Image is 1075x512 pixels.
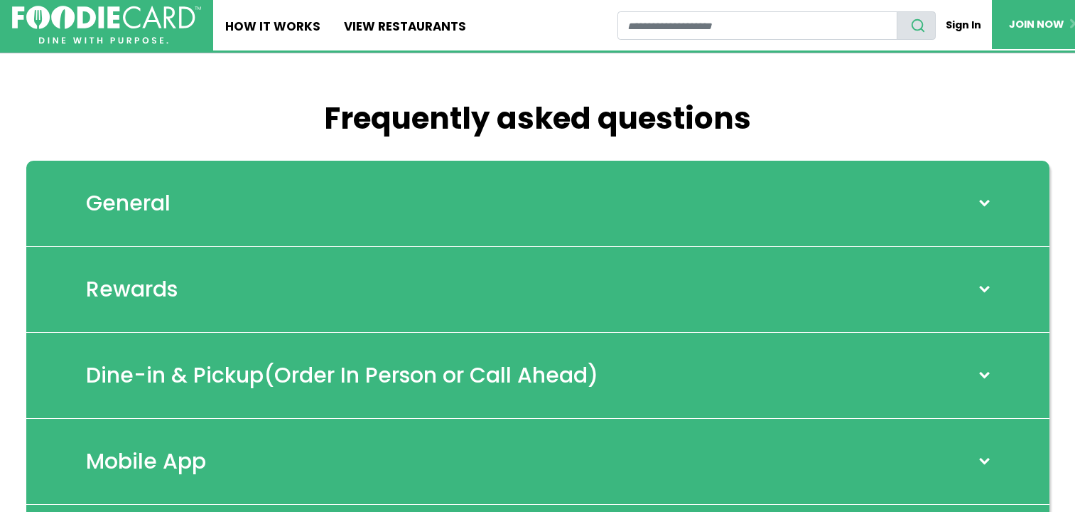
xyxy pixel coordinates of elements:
[86,363,598,388] h2: Dine-in & Pickup
[86,277,178,302] h2: Rewards
[936,11,992,39] a: Sign In
[897,11,935,40] button: search
[12,6,201,44] img: FoodieCard; Eat, Drink, Save, Donate
[26,101,1049,137] h1: Frequently asked questions
[86,191,171,216] h2: General
[617,11,897,40] input: restaurant search
[264,360,598,390] span: (Order In Person or Call Ahead)
[86,449,206,474] h2: Mobile App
